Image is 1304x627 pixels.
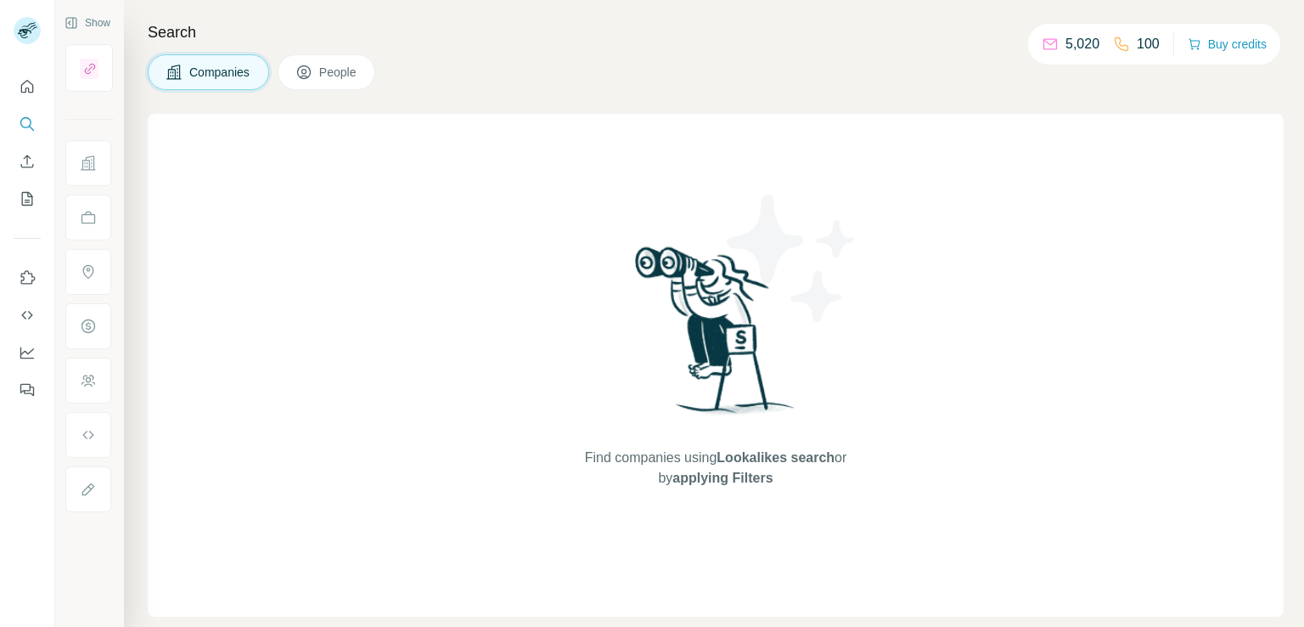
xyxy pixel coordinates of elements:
span: People [319,64,358,81]
button: My lists [14,184,41,214]
button: Show [53,10,122,36]
button: Use Surfe API [14,300,41,330]
p: 100 [1137,34,1160,54]
button: Buy credits [1188,32,1267,56]
button: Quick start [14,71,41,102]
button: Enrich CSV [14,146,41,177]
span: Lookalikes search [717,450,835,465]
p: 5,020 [1065,34,1099,54]
img: Surfe Illustration - Woman searching with binoculars [627,242,804,432]
button: Search [14,109,41,139]
button: Dashboard [14,337,41,368]
h4: Search [148,20,1284,44]
button: Feedback [14,375,41,405]
span: applying Filters [672,471,773,485]
span: Find companies using or by [580,448,852,489]
span: Companies [189,64,251,81]
img: Surfe Illustration - Stars [716,182,868,335]
button: Use Surfe on LinkedIn [14,263,41,293]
